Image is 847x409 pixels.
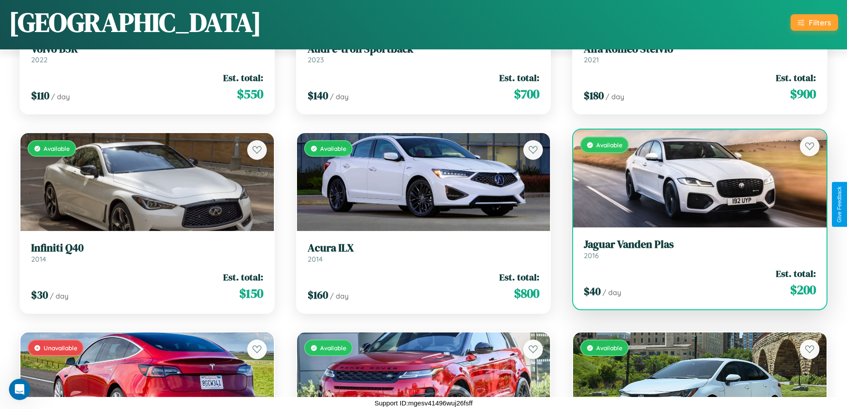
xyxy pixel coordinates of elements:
iframe: Intercom live chat [9,379,30,400]
span: $ 700 [514,85,539,103]
span: $ 30 [31,288,48,302]
span: Available [320,344,346,352]
span: 2022 [31,55,48,64]
span: Available [596,141,622,149]
button: Filters [791,14,838,31]
span: $ 180 [584,88,604,103]
span: / day [330,92,349,101]
span: $ 150 [239,284,263,302]
div: Filters [809,18,831,27]
span: $ 900 [790,85,816,103]
h3: Acura ILX [308,242,540,255]
a: Alfa Romeo Stelvio2021 [584,43,816,65]
span: 2021 [584,55,599,64]
span: $ 200 [790,281,816,299]
span: $ 140 [308,88,328,103]
span: $ 550 [237,85,263,103]
a: Acura ILX2014 [308,242,540,263]
span: Est. total: [223,71,263,84]
span: 2016 [584,251,599,260]
span: / day [50,292,68,300]
span: $ 40 [584,284,601,299]
span: Available [320,145,346,152]
span: Est. total: [776,71,816,84]
span: 2014 [308,255,323,263]
span: $ 160 [308,288,328,302]
a: Infiniti Q402014 [31,242,263,263]
span: Available [44,145,70,152]
span: 2014 [31,255,46,263]
span: / day [330,292,349,300]
a: Audi e-tron Sportback2023 [308,43,540,65]
span: $ 800 [514,284,539,302]
span: / day [606,92,624,101]
span: Est. total: [499,71,539,84]
span: $ 110 [31,88,49,103]
span: Unavailable [44,344,77,352]
span: / day [51,92,70,101]
span: Est. total: [776,267,816,280]
h3: Jaguar Vanden Plas [584,238,816,251]
div: Give Feedback [836,186,843,223]
a: Jaguar Vanden Plas2016 [584,238,816,260]
span: Available [596,344,622,352]
a: Volvo B5R2022 [31,43,263,65]
h1: [GEOGRAPHIC_DATA] [9,4,261,40]
span: Est. total: [223,271,263,283]
span: 2023 [308,55,324,64]
span: Est. total: [499,271,539,283]
span: / day [602,288,621,297]
h3: Infiniti Q40 [31,242,263,255]
p: Support ID: mgesv41496wuj26fsff [374,397,473,409]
